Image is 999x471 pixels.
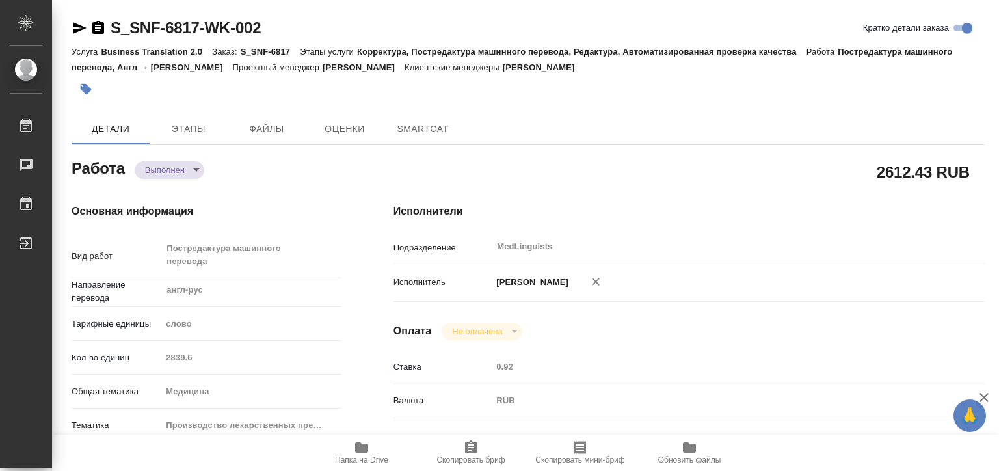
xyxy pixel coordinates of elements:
[72,47,101,57] p: Услуга
[72,419,161,432] p: Тематика
[393,276,492,289] p: Исполнитель
[393,323,432,339] h4: Оплата
[72,250,161,263] p: Вид работ
[405,62,503,72] p: Клиентские менеджеры
[323,62,405,72] p: [PERSON_NAME]
[157,121,220,137] span: Этапы
[448,326,506,337] button: Не оплачена
[393,204,985,219] h4: Исполнители
[235,121,298,137] span: Файлы
[300,47,357,57] p: Этапы услуги
[416,435,526,471] button: Скопировать бриф
[135,161,204,179] div: Выполнен
[72,278,161,304] p: Направление перевода
[863,21,949,34] span: Кратко детали заказа
[72,317,161,330] p: Тарифные единицы
[72,20,87,36] button: Скопировать ссылку для ЯМессенджера
[101,47,212,57] p: Business Translation 2.0
[72,75,100,103] button: Добавить тэг
[581,267,610,296] button: Удалить исполнителя
[492,357,935,376] input: Пустое поле
[72,385,161,398] p: Общая тематика
[436,455,505,464] span: Скопировать бриф
[241,47,300,57] p: S_SNF-6817
[90,20,106,36] button: Скопировать ссылку
[161,381,341,403] div: Медицина
[535,455,624,464] span: Скопировать мини-бриф
[72,351,161,364] p: Кол-во единиц
[72,204,341,219] h4: Основная информация
[313,121,376,137] span: Оценки
[161,414,341,437] div: Производство лекарственных препаратов
[806,47,838,57] p: Работа
[393,241,492,254] p: Подразделение
[335,455,388,464] span: Папка на Drive
[111,19,261,36] a: S_SNF-6817-WK-002
[212,47,240,57] p: Заказ:
[79,121,142,137] span: Детали
[233,62,323,72] p: Проектный менеджер
[393,360,492,373] p: Ставка
[442,323,522,340] div: Выполнен
[161,313,341,335] div: слово
[72,155,125,179] h2: Работа
[492,390,935,412] div: RUB
[492,276,568,289] p: [PERSON_NAME]
[959,402,981,429] span: 🙏
[393,394,492,407] p: Валюта
[953,399,986,432] button: 🙏
[392,121,454,137] span: SmartCat
[658,455,721,464] span: Обновить файлы
[357,47,806,57] p: Корректура, Постредактура машинного перевода, Редактура, Автоматизированная проверка качества
[635,435,744,471] button: Обновить файлы
[141,165,189,176] button: Выполнен
[526,435,635,471] button: Скопировать мини-бриф
[877,161,970,183] h2: 2612.43 RUB
[307,435,416,471] button: Папка на Drive
[161,348,341,367] input: Пустое поле
[503,62,585,72] p: [PERSON_NAME]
